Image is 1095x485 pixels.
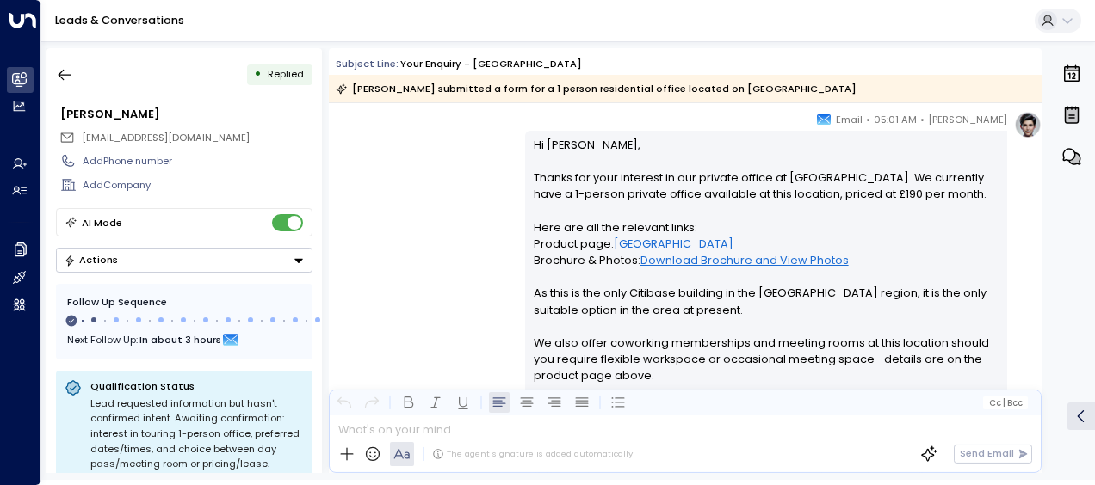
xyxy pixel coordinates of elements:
[254,62,262,87] div: •
[82,131,250,144] span: [EMAIL_ADDRESS][DOMAIN_NAME]
[400,57,582,71] div: Your enquiry - [GEOGRAPHIC_DATA]
[67,330,301,349] div: Next Follow Up:
[920,111,925,128] span: •
[983,396,1028,409] button: Cc|Bcc
[614,236,733,252] a: [GEOGRAPHIC_DATA]
[1003,398,1005,408] span: |
[334,392,355,413] button: Undo
[640,252,849,268] a: Download Brochure and View Photos
[56,248,312,273] div: Button group with a nested menu
[60,106,312,122] div: [PERSON_NAME]
[56,248,312,273] button: Actions
[1014,111,1042,138] img: profile-logo.png
[928,111,1007,128] span: [PERSON_NAME]
[83,154,312,169] div: AddPhone number
[67,295,301,310] div: Follow Up Sequence
[90,396,304,472] div: Lead requested information but hasn't confirmed intent. Awaiting confirmation: interest in tourin...
[866,111,870,128] span: •
[83,178,312,193] div: AddCompany
[139,330,221,349] span: In about 3 hours
[82,214,122,231] div: AI Mode
[90,379,304,393] p: Qualification Status
[55,13,184,28] a: Leads & Conversations
[82,131,250,145] span: cvoverseas@126.com
[874,111,917,128] span: 05:01 AM
[836,111,863,128] span: Email
[432,448,633,460] div: The agent signature is added automatically
[64,254,118,266] div: Actions
[268,67,304,81] span: Replied
[989,398,1023,408] span: Cc Bcc
[336,57,399,71] span: Subject Line:
[336,80,857,97] div: [PERSON_NAME] submitted a form for a 1 person residential office located on [GEOGRAPHIC_DATA]
[362,392,382,413] button: Redo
